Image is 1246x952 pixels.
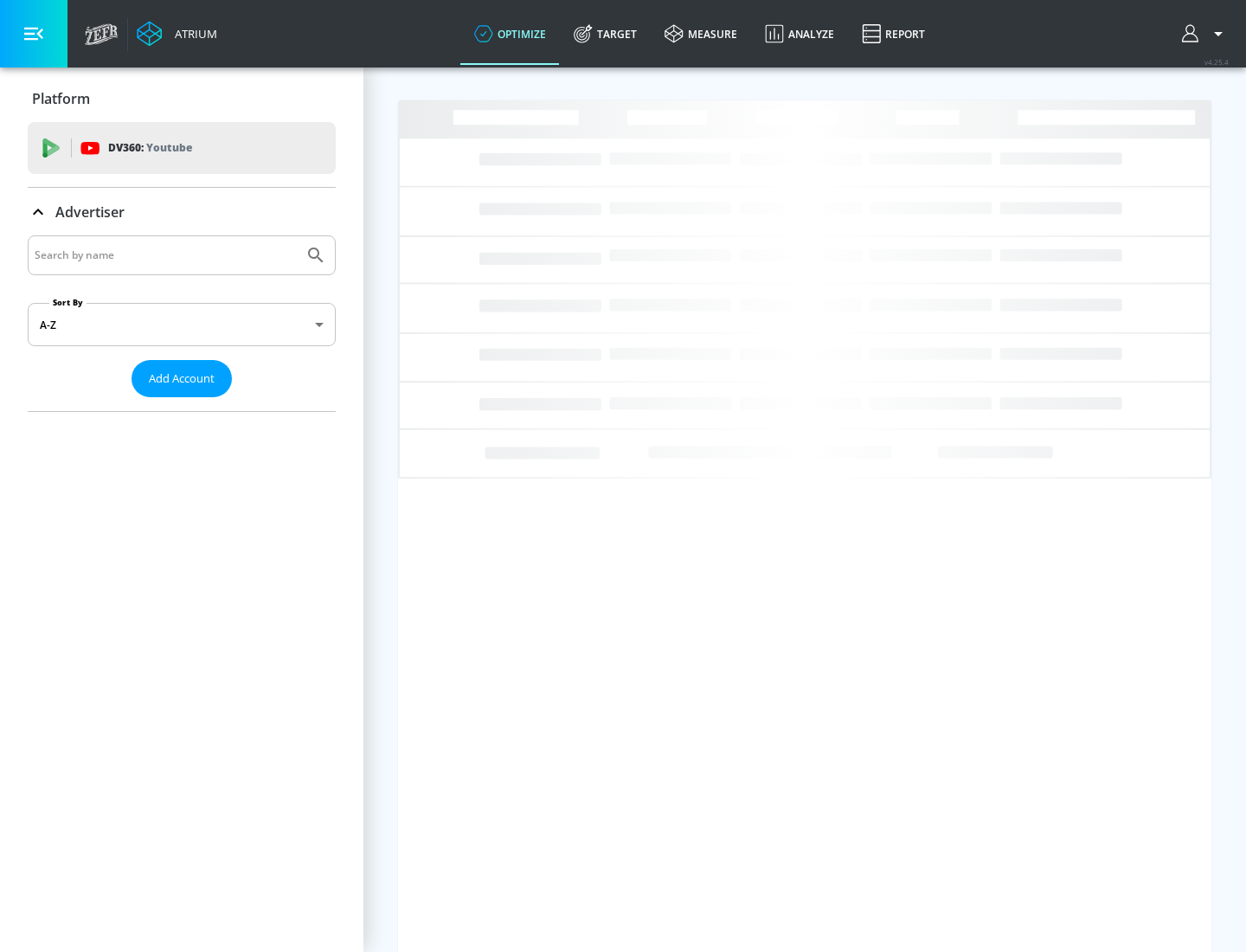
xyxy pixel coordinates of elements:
[137,21,217,47] a: Atrium
[28,235,336,411] div: Advertiser
[28,303,336,346] div: A-Z
[49,297,87,308] label: Sort By
[28,122,336,174] div: DV360: Youtube
[560,3,651,65] a: Target
[149,369,215,389] span: Add Account
[751,3,848,65] a: Analyze
[848,3,939,65] a: Report
[651,3,751,65] a: measure
[55,203,125,222] p: Advertiser
[146,138,192,157] p: Youtube
[168,26,217,42] div: Atrium
[28,74,336,123] div: Platform
[1204,57,1229,67] span: v 4.25.4
[108,138,192,158] p: DV360:
[28,397,336,411] nav: list of Advertiser
[132,360,232,397] button: Add Account
[32,89,90,108] p: Platform
[35,244,297,267] input: Search by name
[28,188,336,236] div: Advertiser
[460,3,560,65] a: optimize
